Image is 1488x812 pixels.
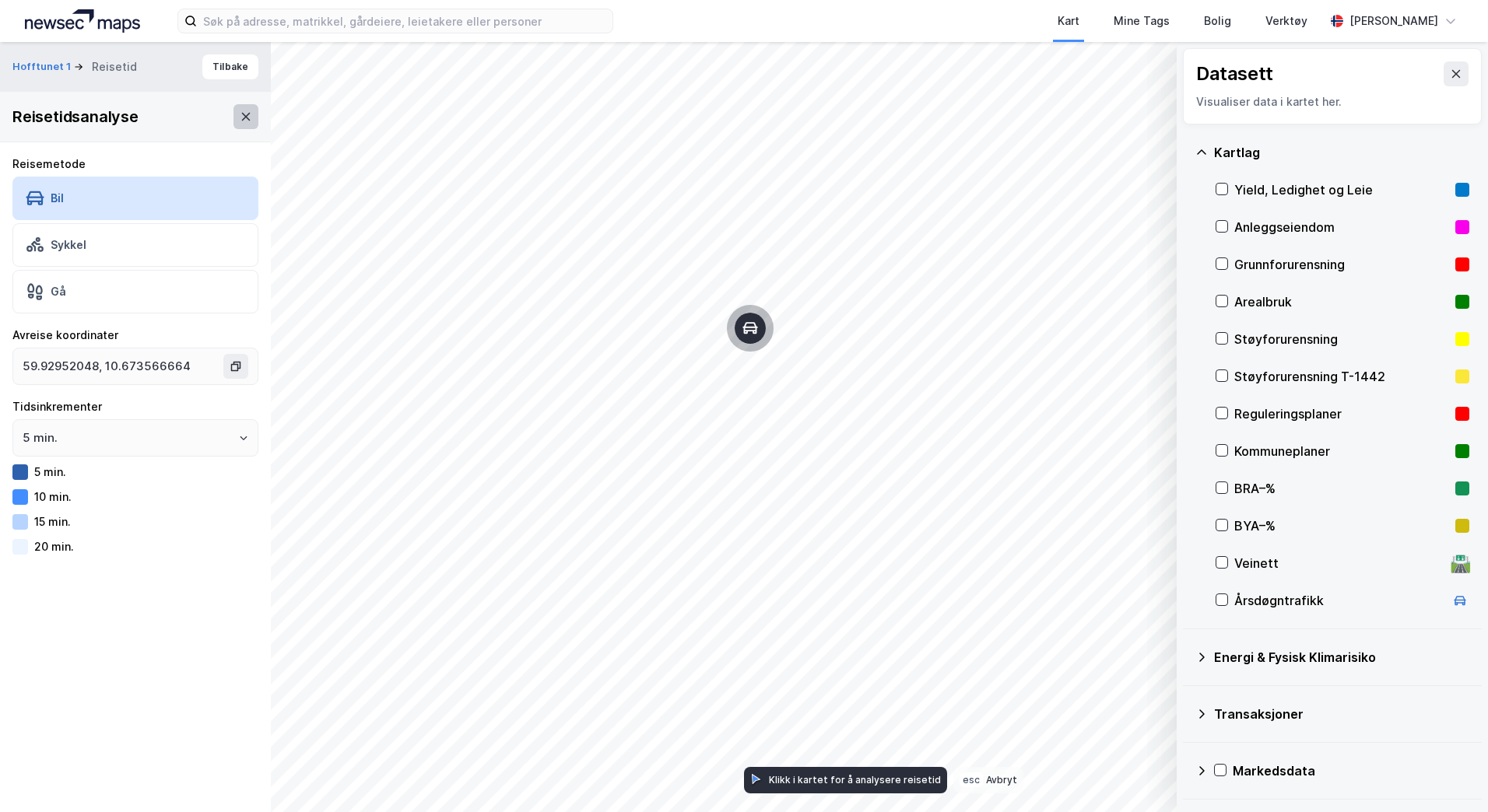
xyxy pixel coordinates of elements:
div: 🛣️ [1450,553,1471,573]
div: Anleggseiendom [1234,218,1449,236]
img: logo.a4113a55bc3d86da70a041830d287a7e.svg [25,9,140,33]
div: Reisetidsanalyse [12,104,139,129]
div: 10 min. [34,490,72,503]
iframe: Chat Widget [1410,737,1488,812]
input: Klikk i kartet for å velge avreisested [13,348,226,384]
div: BYA–% [1234,516,1449,535]
div: Veinett [1234,554,1444,572]
button: Hofftunet 1 [12,59,74,75]
div: Markedsdata [1233,761,1469,780]
div: Kartlag [1214,143,1469,162]
div: Reguleringsplaner [1234,404,1449,423]
div: Visualiser data i kartet her. [1196,93,1469,111]
div: [PERSON_NAME] [1349,12,1438,30]
div: Avbryt [986,774,1017,786]
button: Tilbake [202,54,258,79]
div: Grunnforurensning [1234,255,1449,274]
div: Energi & Fysisk Klimarisiko [1214,648,1469,667]
div: Tidsinkrementer [12,397,258,416]
div: esc [960,772,983,787]
div: Bil [51,191,64,205]
div: Kommuneplaner [1234,442,1449,460]
div: 15 min. [34,515,71,528]
div: Årsdøgntrafikk [1234,591,1444,610]
div: Klikk i kartet for å analysere reisetid [769,774,941,786]
div: Datasett [1196,61,1273,86]
div: Verktøy [1265,12,1307,30]
div: 5 min. [34,465,66,478]
div: Avreise koordinater [12,326,258,345]
div: Gå [51,285,66,298]
input: Søk på adresse, matrikkel, gårdeiere, leietakere eller personer [197,9,612,33]
div: Bolig [1204,12,1231,30]
input: ClearOpen [13,420,258,456]
div: Arealbruk [1234,292,1449,311]
div: Støyforurensning [1234,330,1449,348]
div: BRA–% [1234,479,1449,498]
div: Reisemetode [12,155,258,173]
div: Sykkel [51,238,86,251]
div: Map marker [735,313,766,344]
button: Open [237,432,250,444]
div: Støyforurensning T-1442 [1234,367,1449,386]
div: 20 min. [34,540,74,553]
div: Kart [1058,12,1079,30]
div: Yield, Ledighet og Leie [1234,180,1449,199]
div: Kontrollprogram for chat [1410,737,1488,812]
div: Mine Tags [1114,12,1170,30]
div: Reisetid [92,58,137,76]
div: Transaksjoner [1214,705,1469,723]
